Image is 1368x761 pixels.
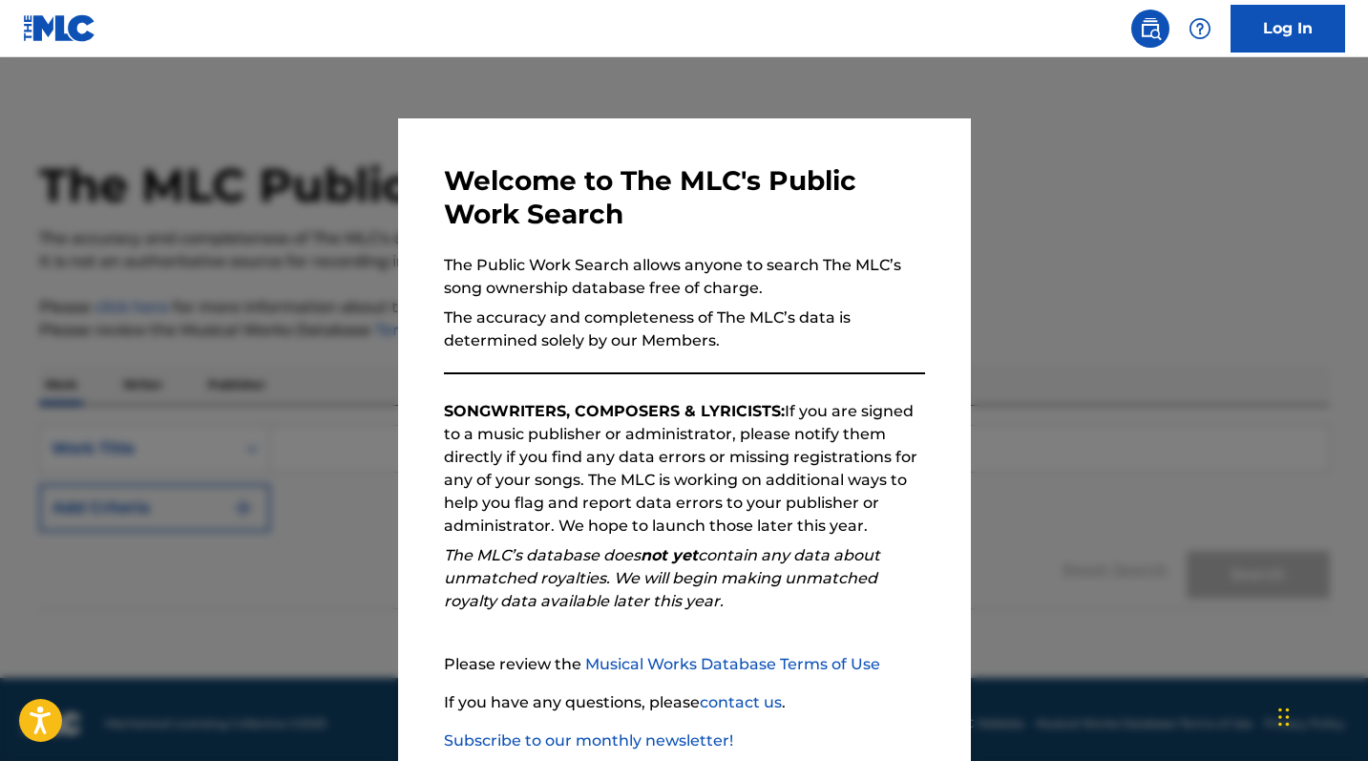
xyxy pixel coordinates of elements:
img: search [1139,17,1162,40]
p: If you are signed to a music publisher or administrator, please notify them directly if you find ... [444,400,925,538]
img: help [1189,17,1211,40]
h3: Welcome to The MLC's Public Work Search [444,164,925,231]
p: The accuracy and completeness of The MLC’s data is determined solely by our Members. [444,307,925,352]
p: The Public Work Search allows anyone to search The MLC’s song ownership database free of charge. [444,254,925,300]
a: Log In [1231,5,1345,53]
strong: not yet [641,546,698,564]
div: Help [1181,10,1219,48]
div: Widget de chat [1273,669,1368,761]
img: MLC Logo [23,14,96,42]
a: Musical Works Database Terms of Use [585,655,880,673]
a: contact us [700,693,782,711]
iframe: Chat Widget [1273,669,1368,761]
a: Subscribe to our monthly newsletter! [444,731,733,750]
p: If you have any questions, please . [444,691,925,714]
p: Please review the [444,653,925,676]
strong: SONGWRITERS, COMPOSERS & LYRICISTS: [444,402,785,420]
div: Arrastrar [1278,688,1290,746]
em: The MLC’s database does contain any data about unmatched royalties. We will begin making unmatche... [444,546,880,610]
a: Public Search [1131,10,1169,48]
